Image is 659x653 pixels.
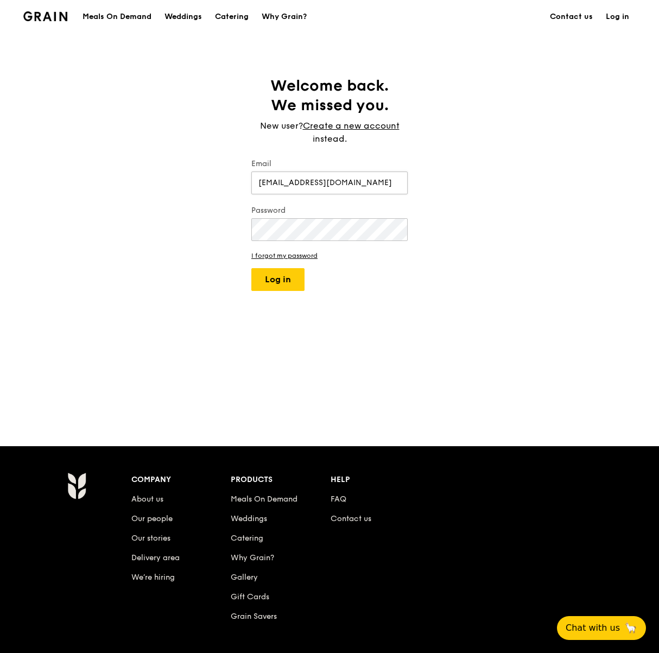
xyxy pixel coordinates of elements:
a: Grain Savers [231,612,277,621]
span: instead. [313,134,347,144]
button: Chat with us🦙 [557,616,646,640]
img: Grain [67,472,86,499]
a: Weddings [231,514,267,523]
a: FAQ [331,494,346,504]
label: Password [251,205,408,216]
div: Meals On Demand [83,1,151,33]
div: Catering [215,1,249,33]
div: Why Grain? [262,1,307,33]
a: Our people [131,514,173,523]
a: Our stories [131,534,170,543]
a: About us [131,494,163,504]
span: 🦙 [624,622,637,635]
a: I forgot my password [251,252,408,259]
a: Create a new account [303,119,400,132]
a: Log in [599,1,636,33]
span: New user? [260,121,303,131]
a: Contact us [331,514,371,523]
div: Help [331,472,430,487]
a: Gift Cards [231,592,269,601]
a: Weddings [158,1,208,33]
a: Contact us [543,1,599,33]
label: Email [251,159,408,169]
div: Company [131,472,231,487]
a: Delivery area [131,553,180,562]
a: Meals On Demand [231,494,297,504]
a: Gallery [231,573,258,582]
button: Log in [251,268,305,291]
a: Catering [208,1,255,33]
div: Products [231,472,330,487]
span: Chat with us [566,622,620,635]
a: Why Grain? [231,553,274,562]
img: Grain [23,11,67,21]
a: Catering [231,534,263,543]
div: Weddings [164,1,202,33]
a: Why Grain? [255,1,313,33]
a: We’re hiring [131,573,175,582]
h1: Welcome back. We missed you. [251,76,408,115]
